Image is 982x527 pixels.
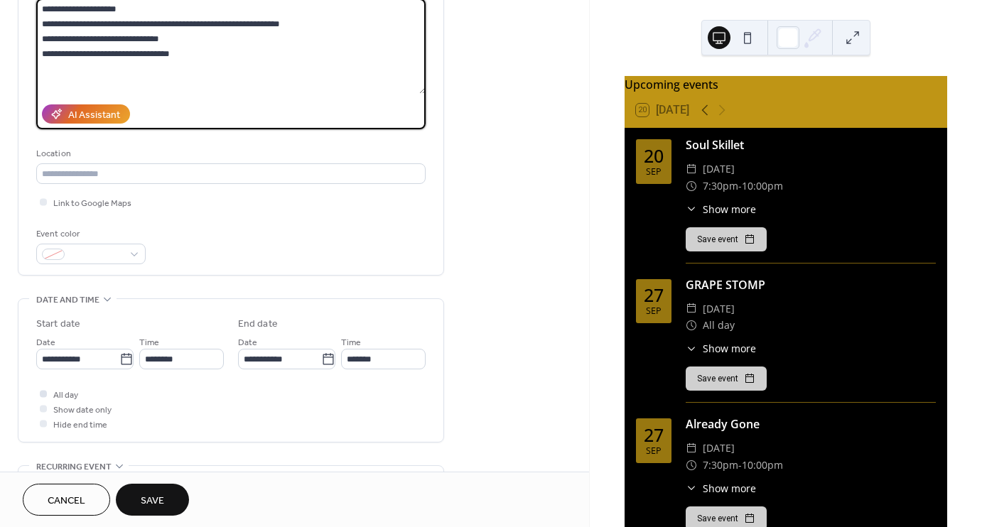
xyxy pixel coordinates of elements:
[686,202,756,217] button: ​Show more
[36,317,80,332] div: Start date
[686,440,697,457] div: ​
[644,147,664,165] div: 20
[53,403,112,418] span: Show date only
[116,484,189,516] button: Save
[238,317,278,332] div: End date
[36,335,55,350] span: Date
[36,293,99,308] span: Date and time
[36,460,112,474] span: Recurring event
[36,227,143,241] div: Event color
[48,494,85,509] span: Cancel
[703,481,756,496] span: Show more
[742,457,783,474] span: 10:00pm
[42,104,130,124] button: AI Assistant
[686,276,936,293] div: GRAPE STOMP
[686,161,697,178] div: ​
[625,76,947,93] div: Upcoming events
[646,307,662,316] div: Sep
[686,178,697,195] div: ​
[68,108,120,123] div: AI Assistant
[703,161,735,178] span: [DATE]
[646,168,662,177] div: Sep
[738,457,742,474] span: -
[703,178,738,195] span: 7:30pm
[703,341,756,356] span: Show more
[53,196,131,211] span: Link to Google Maps
[686,317,697,334] div: ​
[742,178,783,195] span: 10:00pm
[238,335,257,350] span: Date
[686,415,936,433] div: Already Gone
[141,494,164,509] span: Save
[703,440,735,457] span: [DATE]
[703,300,735,317] span: [DATE]
[686,366,767,391] button: Save event
[644,286,664,304] div: 27
[341,335,361,350] span: Time
[703,317,735,334] span: All day
[738,178,742,195] span: -
[686,481,697,496] div: ​
[53,418,107,433] span: Hide end time
[644,426,664,444] div: 27
[686,341,756,356] button: ​Show more
[686,300,697,317] div: ​
[53,388,78,403] span: All day
[686,481,756,496] button: ​Show more
[686,457,697,474] div: ​
[703,457,738,474] span: 7:30pm
[646,447,662,456] div: Sep
[23,484,110,516] button: Cancel
[703,202,756,217] span: Show more
[686,227,767,251] button: Save event
[686,136,936,153] div: Soul Skillet
[686,341,697,356] div: ​
[686,202,697,217] div: ​
[139,335,159,350] span: Time
[36,146,423,161] div: Location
